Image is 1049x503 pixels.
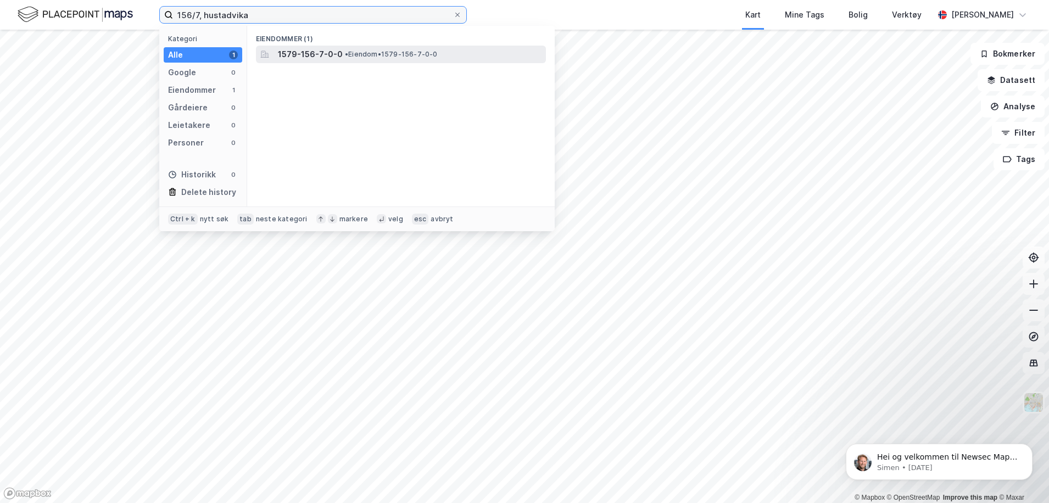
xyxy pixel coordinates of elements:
[168,136,204,149] div: Personer
[200,215,229,223] div: nytt søk
[849,8,868,21] div: Bolig
[345,50,348,58] span: •
[278,48,343,61] span: 1579-156-7-0-0
[3,487,52,500] a: Mapbox homepage
[431,215,453,223] div: avbryt
[18,5,133,24] img: logo.f888ab2527a4732fd821a326f86c7f29.svg
[785,8,824,21] div: Mine Tags
[229,68,238,77] div: 0
[1023,392,1044,413] img: Z
[229,103,238,112] div: 0
[855,494,885,501] a: Mapbox
[745,8,761,21] div: Kart
[168,119,210,132] div: Leietakere
[168,48,183,62] div: Alle
[247,26,555,46] div: Eiendommer (1)
[978,69,1045,91] button: Datasett
[181,186,236,199] div: Delete history
[992,122,1045,144] button: Filter
[951,8,1014,21] div: [PERSON_NAME]
[168,101,208,114] div: Gårdeiere
[943,494,997,501] a: Improve this map
[981,96,1045,118] button: Analyse
[412,214,429,225] div: esc
[237,214,254,225] div: tab
[229,121,238,130] div: 0
[339,215,368,223] div: markere
[229,51,238,59] div: 1
[345,50,438,59] span: Eiendom • 1579-156-7-0-0
[388,215,403,223] div: velg
[892,8,922,21] div: Verktøy
[229,138,238,147] div: 0
[168,168,216,181] div: Historikk
[994,148,1045,170] button: Tags
[173,7,453,23] input: Søk på adresse, matrikkel, gårdeiere, leietakere eller personer
[970,43,1045,65] button: Bokmerker
[168,214,198,225] div: Ctrl + k
[229,86,238,94] div: 1
[168,83,216,97] div: Eiendommer
[168,35,242,43] div: Kategori
[887,494,940,501] a: OpenStreetMap
[168,66,196,79] div: Google
[229,170,238,179] div: 0
[829,421,1049,498] iframe: Intercom notifications message
[256,215,308,223] div: neste kategori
